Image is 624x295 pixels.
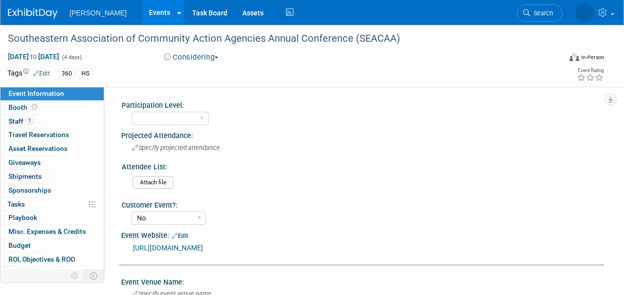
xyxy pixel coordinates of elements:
a: Misc. Expenses & Credits [0,225,104,238]
div: Attendee List: [122,159,600,172]
a: ROI, Objectives & ROO [0,253,104,266]
span: Attachments [8,269,48,277]
span: Playbook [8,214,37,221]
button: Considering [160,52,222,63]
div: 360 [59,69,75,79]
div: Event Rating [577,68,604,73]
div: In-Person [581,54,604,61]
a: Budget [0,239,104,252]
a: Asset Reservations [0,142,104,155]
div: Customer Event?: [122,198,600,210]
span: Search [530,9,553,17]
span: Staff [8,117,33,125]
div: Participation Level: [122,98,600,110]
a: Shipments [0,170,104,183]
span: ROI, Objectives & ROO [8,255,75,263]
img: Format-Inperson.png [569,53,579,61]
a: Search [517,4,562,22]
div: HS [78,69,92,79]
div: Projected Attendance: [121,128,604,141]
td: Tags [7,68,50,79]
span: Booth not reserved yet [30,103,39,111]
span: 1 [26,117,33,125]
span: Shipments [8,172,42,180]
span: Misc. Expenses & Credits [8,227,86,235]
span: [DATE] [DATE] [7,52,60,61]
span: Event Information [8,89,64,97]
span: Budget [8,241,31,249]
span: Giveaways [8,158,41,166]
a: [URL][DOMAIN_NAME] [133,244,203,252]
td: Personalize Event Tab Strip [67,269,84,282]
span: Specify projected attendance [132,144,220,151]
div: Event Format [517,52,604,67]
a: Booth [0,101,104,114]
td: Toggle Event Tabs [84,269,104,282]
span: Asset Reservations [8,145,68,152]
a: Travel Reservations [0,128,104,142]
div: Event Website: [121,228,604,241]
div: Southeastern Association of Community Action Agencies Annual Conference (SEACAA) [4,30,553,48]
span: Booth [8,103,39,111]
span: to [29,53,38,61]
a: Edit [33,70,50,77]
div: Event Venue Name: [121,275,604,287]
span: Sponsorships [8,186,51,194]
span: [PERSON_NAME] [69,9,127,17]
a: Staff1 [0,115,104,128]
span: Travel Reservations [8,131,69,139]
a: Tasks [0,198,104,211]
img: Amber Vincent [575,3,594,22]
a: Sponsorships [0,184,104,197]
a: Attachments [0,267,104,280]
img: ExhibitDay [8,8,58,18]
span: (4 days) [61,54,82,61]
a: Event Information [0,87,104,100]
a: Playbook [0,211,104,224]
a: Giveaways [0,156,104,169]
span: Tasks [7,200,25,208]
a: Edit [172,232,188,239]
